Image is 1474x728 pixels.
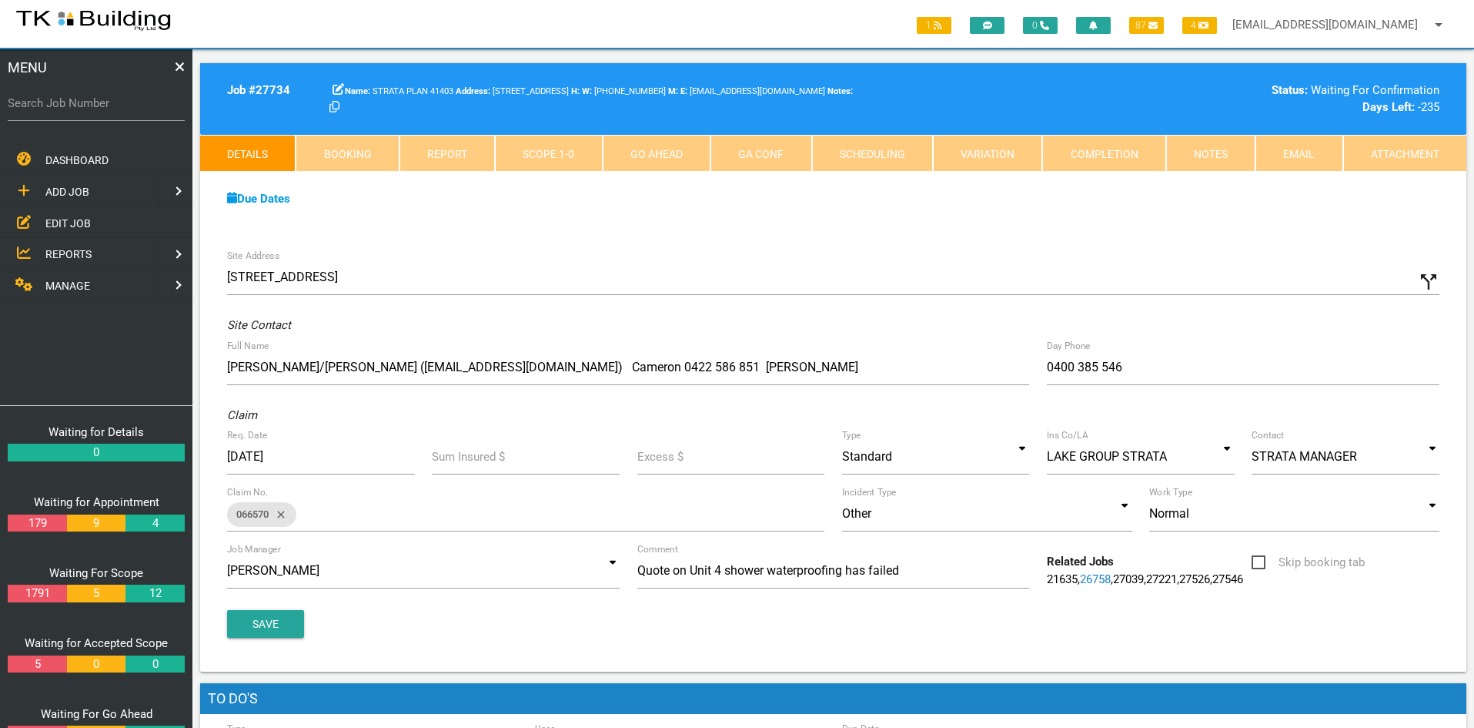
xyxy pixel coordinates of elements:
span: Skip booking tab [1252,553,1365,572]
a: Waiting For Go Ahead [41,707,152,721]
span: 0 [1023,17,1058,34]
a: 4 [125,515,184,532]
span: MANAGE [45,280,90,292]
span: [STREET_ADDRESS] [456,86,569,96]
b: Address: [456,86,490,96]
i: Claim [227,408,257,422]
div: , , , , , [1038,553,1243,588]
i: Click to show custom address field [1417,270,1440,294]
a: Completion [1042,135,1165,172]
span: [EMAIL_ADDRESS][DOMAIN_NAME] [680,86,825,96]
span: 87 [1129,17,1164,34]
a: 1791 [8,585,66,602]
span: EDIT JOB [45,216,91,229]
label: Excess $ [637,448,684,466]
label: Claim No. [227,485,269,499]
a: 5 [8,656,66,673]
a: 12 [125,585,184,602]
i: Site Contact [227,318,291,332]
a: 27221 [1146,572,1177,586]
a: Attachment [1343,135,1466,172]
b: Job # 27734 [227,83,290,97]
a: 26758 [1080,572,1111,586]
a: 27039 [1113,572,1144,586]
span: 4 [1182,17,1217,34]
div: 066570 [227,502,296,527]
a: 27526 [1179,572,1210,586]
a: Scope 1-0 [495,135,602,172]
label: Req. Date [227,428,267,442]
span: STRATA PLAN 41403 [345,86,453,96]
label: Site Address [227,249,279,263]
b: Notes: [827,86,853,96]
b: H: [571,86,580,96]
a: 21635 [1047,572,1078,586]
a: Waiting For Scope [49,566,143,580]
label: Work Type [1149,485,1192,499]
label: Search Job Number [8,95,185,112]
label: Type [842,428,861,442]
b: Status: [1272,83,1308,97]
b: Name: [345,86,370,96]
a: Booking [296,135,399,172]
a: 179 [8,515,66,532]
span: ADD JOB [45,186,89,198]
a: Notes [1166,135,1255,172]
div: Waiting For Confirmation -235 [1149,82,1439,116]
a: Waiting for Accepted Scope [25,636,168,650]
a: Scheduling [812,135,933,172]
button: Save [227,610,304,638]
label: Day Phone [1047,339,1091,353]
span: [PHONE_NUMBER] [582,86,666,96]
a: Details [200,135,296,172]
a: 27546 [1212,572,1243,586]
h1: To Do's [200,683,1466,714]
a: Email [1255,135,1342,172]
label: Contact [1252,428,1284,442]
span: MENU [8,57,47,78]
span: Home Phone [571,86,582,96]
a: 9 [67,515,125,532]
a: Waiting for Details [48,425,144,439]
img: s3file [15,8,172,32]
b: E: [680,86,687,96]
a: 0 [8,444,185,461]
a: 0 [125,656,184,673]
a: 0 [67,656,125,673]
a: Report [399,135,495,172]
span: REPORTS [45,248,92,260]
b: W: [582,86,592,96]
span: 1 [917,17,951,34]
label: Job Manager [227,542,281,556]
a: Waiting for Appointment [34,495,159,509]
label: Comment [637,542,678,556]
b: Related Jobs [1047,555,1114,569]
b: M: [668,86,678,96]
label: Sum Insured $ [432,448,505,466]
a: Due Dates [227,192,290,206]
label: Ins Co/LA [1047,428,1088,442]
b: Days Left: [1362,100,1415,114]
a: 5 [67,585,125,602]
label: Full Name [227,339,269,353]
a: GA Conf [710,135,811,172]
i: close [269,502,287,527]
label: Incident Type [842,485,896,499]
span: DASHBOARD [45,154,109,166]
a: Click here copy customer information. [329,100,339,114]
a: Variation [933,135,1042,172]
a: Go Ahead [603,135,710,172]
